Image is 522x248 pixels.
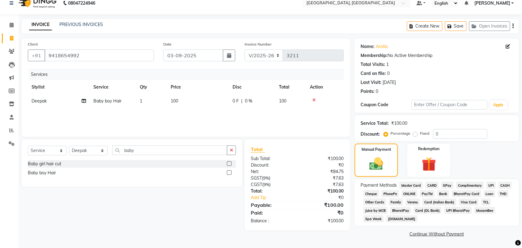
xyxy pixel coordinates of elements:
[363,215,384,222] span: Spa Week
[361,88,375,95] div: Points:
[245,98,252,104] span: 0 %
[297,175,349,181] div: ₹7.63
[297,201,349,209] div: ₹100.00
[28,80,90,94] th: Stylist
[306,194,349,201] div: ₹0
[361,52,513,59] div: No Active Membership
[32,98,47,104] span: Deepak
[229,80,275,94] th: Disc
[306,80,344,94] th: Action
[418,146,440,152] label: Redemption
[251,146,265,153] span: Total
[474,207,495,214] span: MosamBee
[171,98,178,104] span: 100
[444,207,472,214] span: UPI BharatPay
[412,100,487,110] input: Enter Offer / Coupon Code
[275,80,306,94] th: Total
[363,190,379,197] span: Cheque
[452,190,481,197] span: BharatPay Card
[422,198,456,206] span: Card (Indian Bank)
[437,190,449,197] span: Bank
[167,80,229,94] th: Price
[297,209,349,216] div: ₹0
[402,190,418,197] span: ONLINE
[387,61,389,68] div: 1
[383,79,396,86] div: [DATE]
[386,215,417,222] span: [DOMAIN_NAME]
[365,156,387,172] img: _cash.svg
[136,80,167,94] th: Qty
[389,198,403,206] span: Family
[426,182,439,189] span: CARD
[382,190,399,197] span: PhonePe
[263,182,269,187] span: 9%
[297,188,349,194] div: ₹100.00
[29,19,52,30] a: INVOICE
[241,98,242,104] span: |
[28,170,56,176] div: Baby boy Hair
[279,98,286,104] span: 100
[486,182,496,189] span: UPI
[140,98,142,104] span: 1
[361,182,397,189] span: Payment Methods
[445,21,467,31] button: Save
[90,80,136,94] th: Service
[361,61,385,68] div: Total Visits:
[484,190,496,197] span: Loan
[246,155,297,162] div: Sub Total:
[363,207,388,214] span: Juice by MCB
[420,190,435,197] span: PayTM
[246,168,297,175] div: Net:
[28,41,38,47] label: Client
[363,198,386,206] span: Other Cards
[361,43,375,50] div: Name:
[361,79,382,86] div: Last Visit:
[246,201,297,209] div: Payable:
[59,22,103,27] a: PREVIOUS INVOICES
[414,207,442,214] span: Card (DL Bank)
[246,218,297,224] div: Balance :
[390,207,411,214] span: BharatPay
[407,21,443,31] button: Create New
[420,131,430,136] label: Fixed
[406,198,420,206] span: Venmo
[400,182,423,189] span: Master Card
[361,102,412,108] div: Coupon Code
[246,188,297,194] div: Total:
[459,198,479,206] span: Visa Card
[376,43,388,50] a: Amita
[362,147,391,152] label: Manual Payment
[297,218,349,224] div: ₹100.00
[246,194,306,201] a: Add Tip
[361,131,380,137] div: Discount:
[28,161,61,167] div: Baby girl hair cut
[28,69,349,80] div: Services
[361,70,386,77] div: Card on file:
[246,209,297,216] div: Paid:
[297,181,349,188] div: ₹7.63
[246,181,297,188] div: ( )
[263,176,269,181] span: 9%
[297,162,349,168] div: ₹0
[297,155,349,162] div: ₹100.00
[45,50,154,61] input: Search by Name/Mobile/Email/Code
[297,168,349,175] div: ₹84.75
[246,175,297,181] div: ( )
[490,100,507,110] button: Apply
[391,120,408,127] div: ₹100.00
[387,70,390,77] div: 0
[356,231,518,237] a: Continue Without Payment
[361,52,388,59] div: Membership:
[441,182,454,189] span: GPay
[251,175,262,181] span: SGST
[361,120,389,127] div: Service Total:
[112,146,227,155] input: Search or Scan
[245,41,272,47] label: Invoice Number
[481,198,491,206] span: TCL
[251,182,262,187] span: CGST
[417,155,441,173] img: _gift.svg
[28,50,45,61] button: +91
[233,98,239,104] span: 0 F
[498,190,509,197] span: THD
[469,21,510,31] button: Open Invoices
